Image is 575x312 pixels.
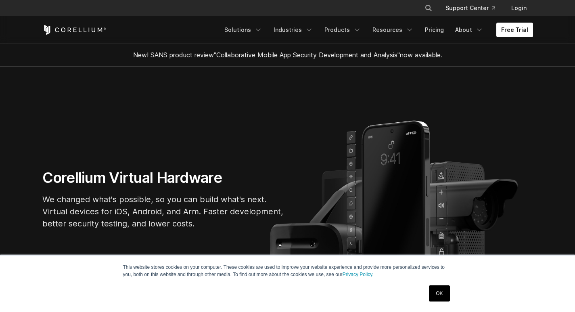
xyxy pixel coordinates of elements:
a: Products [320,23,366,37]
div: Navigation Menu [220,23,533,37]
a: Free Trial [496,23,533,37]
p: This website stores cookies on your computer. These cookies are used to improve your website expe... [123,264,452,278]
a: Solutions [220,23,267,37]
a: Industries [269,23,318,37]
button: Search [421,1,436,15]
a: Privacy Policy. [343,272,374,277]
a: OK [429,285,450,302]
a: "Collaborative Mobile App Security Development and Analysis" [214,51,400,59]
a: Resources [368,23,418,37]
span: New! SANS product review now available. [133,51,442,59]
a: Pricing [420,23,449,37]
h1: Corellium Virtual Hardware [42,169,284,187]
a: Corellium Home [42,25,107,35]
div: Navigation Menu [415,1,533,15]
a: Support Center [439,1,502,15]
a: About [450,23,488,37]
a: Login [505,1,533,15]
p: We changed what's possible, so you can build what's next. Virtual devices for iOS, Android, and A... [42,193,284,230]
